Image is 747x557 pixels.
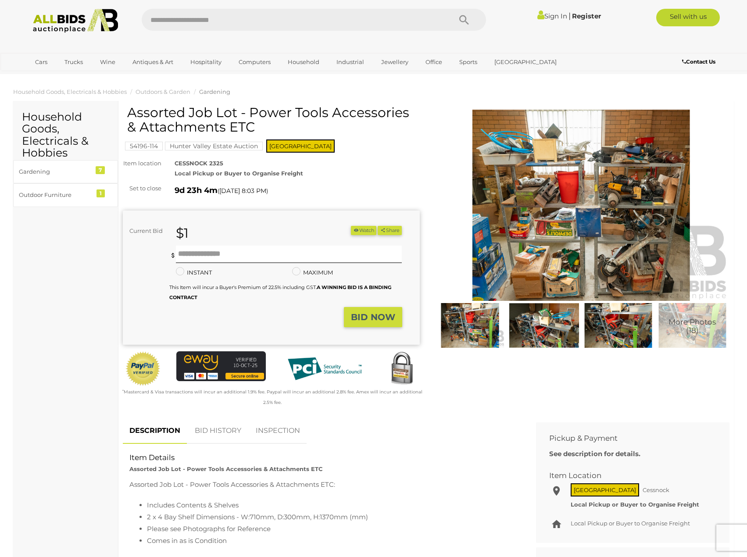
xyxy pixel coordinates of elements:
[176,351,266,381] img: eWAY Payment Gateway
[378,226,402,235] button: Share
[188,418,248,444] a: BID HISTORY
[29,55,53,69] a: Cars
[94,55,121,69] a: Wine
[292,268,333,278] label: MAXIMUM
[125,143,163,150] a: 54196-114
[384,351,419,386] img: Secured by Rapid SSL
[571,501,699,508] strong: Local Pickup or Buyer to Organise Freight
[116,158,168,168] div: Item location
[682,58,715,65] b: Contact Us
[549,471,703,480] h2: Item Location
[509,303,579,348] img: Assorted Job Lot - Power Tools Accessories & Attachments ETC
[233,55,276,69] a: Computers
[454,55,483,69] a: Sports
[175,170,303,177] strong: Local Pickup or Buyer to Organise Freight
[249,418,307,444] a: INSPECTION
[19,190,91,200] div: Outdoor Furniture
[281,351,368,386] img: PCI DSS compliant
[129,453,516,462] h2: Item Details
[218,187,268,194] span: ( )
[125,351,161,386] img: Official PayPal Seal
[583,303,653,348] img: Assorted Job Lot - Power Tools Accessories & Attachments ETC
[22,111,109,159] h2: Household Goods, Electricals & Hobbies
[147,535,516,546] li: Comes in as is Condition
[433,110,730,301] img: Assorted Job Lot - Power Tools Accessories & Attachments ETC
[549,434,703,443] h2: Pickup & Payment
[123,226,169,236] div: Current Bid
[572,12,601,20] a: Register
[351,226,376,235] li: Watch this item
[127,105,418,134] h1: Assorted Job Lot - Power Tools Accessories & Attachments ETC
[59,55,89,69] a: Trucks
[175,160,223,167] strong: CESSNOCK 2325
[129,465,322,472] strong: Assorted Job Lot - Power Tools Accessories & Attachments ETC
[658,303,727,348] a: More Photos(18)
[344,307,402,328] button: BID NOW
[266,139,335,153] span: [GEOGRAPHIC_DATA]
[97,189,105,197] div: 1
[125,142,163,150] mark: 54196-114
[175,186,218,195] strong: 9d 23h 4m
[129,478,516,490] p: Assorted Job Lot - Power Tools Accessories & Attachments ETC:
[176,225,189,241] strong: $1
[219,187,266,195] span: [DATE] 8:03 PM
[199,88,230,95] a: Gardening
[176,268,212,278] label: INSTANT
[147,511,516,523] li: 2 x 4 Bay Shelf Dimensions - W:710mm, D:300mm, H:1370mm (mm)
[127,55,179,69] a: Antiques & Art
[169,284,391,300] small: This Item will incur a Buyer's Premium of 22.5% including GST.
[13,160,118,183] a: Gardening 7
[656,9,720,26] a: Sell with us
[282,55,325,69] a: Household
[658,303,727,348] img: Assorted Job Lot - Power Tools Accessories & Attachments ETC
[351,226,376,235] button: Watch
[489,55,562,69] a: [GEOGRAPHIC_DATA]
[571,520,690,527] span: Local Pickup or Buyer to Organise Freight
[331,55,370,69] a: Industrial
[571,483,639,496] span: [GEOGRAPHIC_DATA]
[351,312,395,322] strong: BID NOW
[165,142,263,150] mark: Hunter Valley Estate Auction
[165,143,263,150] a: Hunter Valley Estate Auction
[420,55,448,69] a: Office
[13,183,118,207] a: Outdoor Furniture 1
[668,318,716,334] span: More Photos (18)
[640,484,672,496] span: Cessnock
[375,55,414,69] a: Jewellery
[682,57,718,67] a: Contact Us
[549,450,640,458] b: See description for details.
[28,9,123,33] img: Allbids.com.au
[13,88,127,95] a: Household Goods, Electricals & Hobbies
[19,167,91,177] div: Gardening
[442,9,486,31] button: Search
[123,418,187,444] a: DESCRIPTION
[537,12,567,20] a: Sign In
[116,183,168,193] div: Set to close
[122,389,422,405] small: Mastercard & Visa transactions will incur an additional 1.9% fee. Paypal will incur an additional...
[435,303,505,348] img: Assorted Job Lot - Power Tools Accessories & Attachments ETC
[185,55,227,69] a: Hospitality
[568,11,571,21] span: |
[96,166,105,174] div: 7
[136,88,190,95] a: Outdoors & Garden
[147,523,516,535] li: Please see Photographs for Reference
[147,499,516,511] li: Includes Contents & Shelves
